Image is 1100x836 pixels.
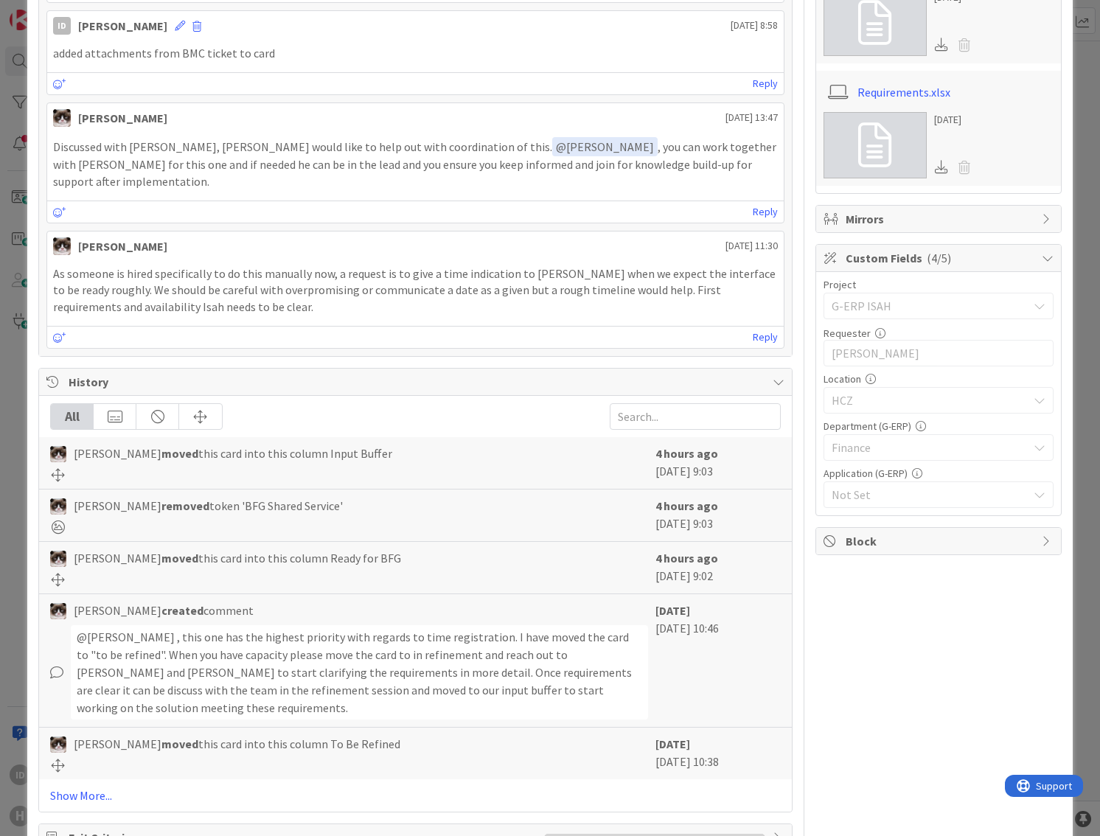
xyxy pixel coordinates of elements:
[832,391,1028,409] span: HCZ
[53,45,777,62] p: added attachments from BMC ticket to card
[655,603,690,618] b: [DATE]
[53,137,777,190] p: Discussed with [PERSON_NAME], [PERSON_NAME] would like to help out with coordination of this. , y...
[161,498,209,513] b: removed
[655,602,781,720] div: [DATE] 10:46
[824,327,871,340] label: Requester
[753,328,778,346] a: Reply
[50,736,66,753] img: Kv
[655,497,781,534] div: [DATE] 9:03
[53,17,71,35] div: ID
[556,139,654,154] span: [PERSON_NAME]
[610,403,781,430] input: Search...
[655,736,690,751] b: [DATE]
[655,735,781,772] div: [DATE] 10:38
[832,486,1028,504] span: Not Set
[74,735,400,753] span: [PERSON_NAME] this card into this column To Be Refined
[846,532,1034,550] span: Block
[69,373,765,391] span: History
[655,446,718,461] b: 4 hours ago
[725,238,778,254] span: [DATE] 11:30
[74,497,343,515] span: [PERSON_NAME] token 'BFG Shared Service'
[846,249,1034,267] span: Custom Fields
[71,625,647,720] div: @[PERSON_NAME]﻿ , this one has the highest priority with regards to time registration. I have mov...
[832,439,1028,456] span: Finance
[832,296,1020,316] span: G-ERP ISAH
[31,2,67,20] span: Support
[50,787,780,804] a: Show More...
[161,551,198,565] b: moved
[934,158,950,177] div: Download
[53,265,777,316] p: As someone is hired specifically to do this manually now, a request is to give a time indication ...
[50,603,66,619] img: Kv
[824,421,1054,431] div: Department (G-ERP)
[731,18,778,33] span: [DATE] 8:58
[556,139,566,154] span: @
[74,602,254,619] span: [PERSON_NAME] comment
[934,35,950,55] div: Download
[857,83,950,101] a: Requirements.xlsx
[78,17,167,35] div: [PERSON_NAME]
[725,110,778,125] span: [DATE] 13:47
[655,445,781,481] div: [DATE] 9:03
[753,203,778,221] a: Reply
[655,551,718,565] b: 4 hours ago
[53,237,71,255] img: Kv
[50,498,66,515] img: Kv
[161,736,198,751] b: moved
[161,603,203,618] b: created
[655,498,718,513] b: 4 hours ago
[934,112,977,128] div: [DATE]
[78,237,167,255] div: [PERSON_NAME]
[824,468,1054,478] div: Application (G-ERP)
[753,74,778,93] a: Reply
[655,549,781,586] div: [DATE] 9:02
[50,551,66,567] img: Kv
[927,251,951,265] span: ( 4/5 )
[53,109,71,127] img: Kv
[846,210,1034,228] span: Mirrors
[51,404,94,429] div: All
[824,279,1054,290] div: Project
[824,374,1054,384] div: Location
[50,446,66,462] img: Kv
[161,446,198,461] b: moved
[74,549,401,567] span: [PERSON_NAME] this card into this column Ready for BFG
[78,109,167,127] div: [PERSON_NAME]
[74,445,392,462] span: [PERSON_NAME] this card into this column Input Buffer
